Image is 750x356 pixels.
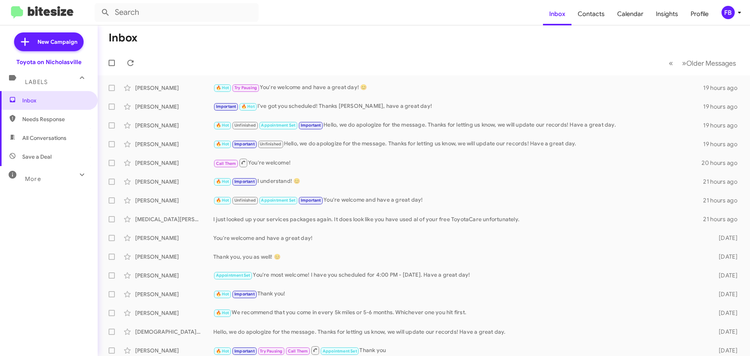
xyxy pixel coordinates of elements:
div: 21 hours ago [703,178,744,186]
div: Thank you! [213,290,706,299]
span: Try Pausing [260,349,282,354]
button: Previous [664,55,678,71]
span: Older Messages [686,59,736,68]
div: [DATE] [706,272,744,279]
span: Important [234,349,255,354]
nav: Page navigation example [664,55,741,71]
span: More [25,175,41,182]
div: 21 hours ago [703,197,744,204]
div: [DATE] [706,328,744,336]
div: [DATE] [706,253,744,261]
span: » [682,58,686,68]
div: 19 hours ago [703,103,744,111]
span: New Campaign [37,38,77,46]
div: [PERSON_NAME] [135,309,213,317]
span: 🔥 Hot [216,349,229,354]
span: 🔥 Hot [216,85,229,90]
div: [PERSON_NAME] [135,234,213,242]
button: Next [677,55,741,71]
span: Call Them [216,161,236,166]
span: Appointment Set [216,273,250,278]
span: Unfinished [234,123,256,128]
div: FB [721,6,735,19]
input: Search [95,3,259,22]
div: I just looked up your services packages again. It does look like you have used al of your free To... [213,215,703,223]
div: [PERSON_NAME] [135,197,213,204]
span: Appointment Set [261,198,295,203]
div: 19 hours ago [703,84,744,92]
span: 🔥 Hot [216,292,229,297]
div: You're most welcome! I have you scheduled for 4:00 PM - [DATE]. Have a great day! [213,271,706,280]
div: Thank you, you as well! 😊 [213,253,706,261]
span: Save a Deal [22,153,52,161]
div: [DATE] [706,309,744,317]
div: [PERSON_NAME] [135,159,213,167]
div: [DATE] [706,347,744,354]
span: Unfinished [234,198,256,203]
a: Contacts [571,3,611,25]
div: You're welcome and have a great day! [213,234,706,242]
div: You're welcome and have a great day! 😊 [213,83,703,92]
span: Needs Response [22,115,89,123]
span: Important [301,123,321,128]
div: 19 hours ago [703,122,744,129]
span: Labels [25,79,48,86]
span: Unfinished [260,141,281,147]
div: [PERSON_NAME] [135,347,213,354]
span: Important [234,179,255,184]
span: Appointment Set [261,123,295,128]
div: Hello, we do apologize for the message. Thanks for letting us know, we will update our records! H... [213,121,703,130]
span: 🔥 Hot [216,198,229,203]
div: You're welcome and have a great day! [213,196,703,205]
div: [PERSON_NAME] [135,253,213,261]
div: [MEDICAL_DATA][PERSON_NAME] [135,215,213,223]
div: [PERSON_NAME] [135,290,213,298]
div: [PERSON_NAME] [135,84,213,92]
button: FB [715,6,741,19]
div: [PERSON_NAME] [135,122,213,129]
div: We recommend that you come in every 5k miles or 5-6 months. Whichever one you hit first. [213,308,706,317]
span: 🔥 Hot [216,310,229,315]
a: Inbox [543,3,571,25]
div: Thank you [213,345,706,355]
div: [PERSON_NAME] [135,178,213,186]
div: Hello, we do apologize for the message. Thanks for letting us know, we will update our records! H... [213,328,706,336]
a: Insights [650,3,684,25]
span: All Conversations [22,134,66,142]
span: 🔥 Hot [241,104,255,109]
span: Important [234,141,255,147]
span: Important [234,292,255,297]
span: Important [301,198,321,203]
span: Inbox [22,97,89,104]
a: New Campaign [14,32,84,51]
span: Appointment Set [323,349,357,354]
div: 21 hours ago [703,215,744,223]
div: I've got you scheduled! Thanks [PERSON_NAME], have a great day! [213,102,703,111]
span: « [669,58,673,68]
span: Call Them [288,349,308,354]
div: I understand! 😊 [213,177,703,186]
span: Important [216,104,236,109]
a: Calendar [611,3,650,25]
span: 🔥 Hot [216,123,229,128]
span: 🔥 Hot [216,179,229,184]
div: [PERSON_NAME] [135,272,213,279]
h1: Inbox [109,32,137,44]
span: Try Pausing [234,85,257,90]
div: Hello, we do apologize for the message. Thanks for letting us know, we will update our records! H... [213,140,703,148]
div: You're welcome! [213,158,702,168]
div: [PERSON_NAME] [135,140,213,148]
div: [DEMOGRAPHIC_DATA][PERSON_NAME] [135,328,213,336]
div: [DATE] [706,234,744,242]
div: [PERSON_NAME] [135,103,213,111]
div: Toyota on Nicholasville [16,58,82,66]
div: 20 hours ago [702,159,744,167]
span: 🔥 Hot [216,141,229,147]
div: 19 hours ago [703,140,744,148]
a: Profile [684,3,715,25]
